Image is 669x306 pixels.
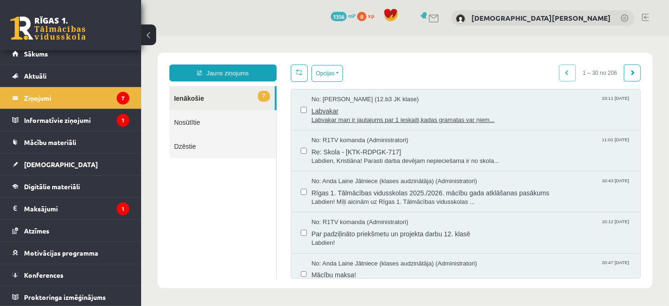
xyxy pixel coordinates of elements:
[170,59,490,88] a: No: [PERSON_NAME] (12.b3 JK klase) 23:11 [DATE] Labvakar Labvakar man ir jautajums par 1 ieskaiti...
[12,43,129,64] a: Sākums
[24,271,64,279] span: Konferences
[170,59,278,68] span: No: [PERSON_NAME] (12.b3 JK klase)
[12,87,129,109] a: Ziņojumi7
[456,14,465,24] img: Kristiāna Ustiņenkova
[435,28,483,45] span: 1 – 30 no 206
[170,100,490,129] a: No: R1TV komanda (Administratori) 11:01 [DATE] Re: Skola - [KTK-RDPGK-717] Labdien, Kristiāna! Pa...
[117,55,129,65] span: 7
[117,114,129,127] i: 1
[170,223,490,252] a: No: Anda Laine Jātniece (klases audzinātāja) (Administratori) 20:47 [DATE] Mācību maksa!
[24,198,129,219] legend: Maksājumi
[24,49,48,58] span: Sākums
[170,182,267,191] span: No: R1TV komanda (Administratori)
[170,141,490,170] a: No: Anda Laine Jātniece (klases audzinātāja) (Administratori) 10:43 [DATE] Rīgas 1. Tālmācības vi...
[170,100,267,109] span: No: R1TV komanda (Administratori)
[117,202,129,215] i: 1
[170,202,490,211] span: Labdien!
[10,16,86,40] a: Rīgas 1. Tālmācības vidusskola
[12,264,129,286] a: Konferences
[348,12,356,19] span: mP
[357,12,379,19] a: 0 xp
[331,12,347,21] span: 1356
[28,74,135,98] a: Nosūtītie
[170,150,490,161] span: Rīgas 1. Tālmācības vidusskolas 2025./2026. mācību gada atklāšanas pasākums
[170,191,490,202] span: Par padziļināto priekšmetu un projekta darbu 12. klasē
[459,100,490,107] span: 11:01 [DATE]
[24,249,98,257] span: Motivācijas programma
[12,198,129,219] a: Maksājumi1
[170,68,490,80] span: Labvakar
[170,161,490,170] span: Labdien! Mīļi aicinām uz Rīgas 1. Tālmācības vidusskolas ...
[331,12,356,19] a: 1356 mP
[459,59,490,66] span: 23:11 [DATE]
[170,29,202,46] button: Opcijas
[24,226,49,235] span: Atzīmes
[170,109,490,121] span: Re: Skola - [KTK-RDPGK-717]
[24,293,106,301] span: Proktoringa izmēģinājums
[459,223,490,230] span: 20:47 [DATE]
[12,220,129,242] a: Atzīmes
[24,182,80,191] span: Digitālie materiāli
[170,182,490,211] a: No: R1TV komanda (Administratori) 10:12 [DATE] Par padziļināto priekšmetu un projekta darbu 12. k...
[12,176,129,197] a: Digitālie materiāli
[368,12,374,19] span: xp
[170,141,336,150] span: No: Anda Laine Jātniece (klases audzinātāja) (Administratori)
[12,109,129,131] a: Informatīvie ziņojumi1
[12,65,129,87] a: Aktuāli
[170,223,336,232] span: No: Anda Laine Jātniece (klases audzinātāja) (Administratori)
[24,72,47,80] span: Aktuāli
[24,109,129,131] legend: Informatīvie ziņojumi
[170,121,490,129] span: Labdien, Kristiāna! Parasti darba devējam nepieciešama ir no skola...
[12,242,129,264] a: Motivācijas programma
[24,87,129,109] legend: Ziņojumi
[28,28,135,45] a: Jauns ziņojums
[459,141,490,148] span: 10:43 [DATE]
[12,131,129,153] a: Mācību materiāli
[357,12,366,21] span: 0
[24,160,98,169] span: [DEMOGRAPHIC_DATA]
[170,80,490,89] span: Labvakar man ir jautajums par 1 ieskaiti,kadas gramatas var ņiem...
[28,50,134,74] a: 7Ienākošie
[24,138,76,146] span: Mācību materiāli
[117,92,129,105] i: 7
[459,182,490,189] span: 10:12 [DATE]
[28,98,135,122] a: Dzēstie
[170,232,490,243] span: Mācību maksa!
[12,153,129,175] a: [DEMOGRAPHIC_DATA]
[471,13,611,23] a: [DEMOGRAPHIC_DATA][PERSON_NAME]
